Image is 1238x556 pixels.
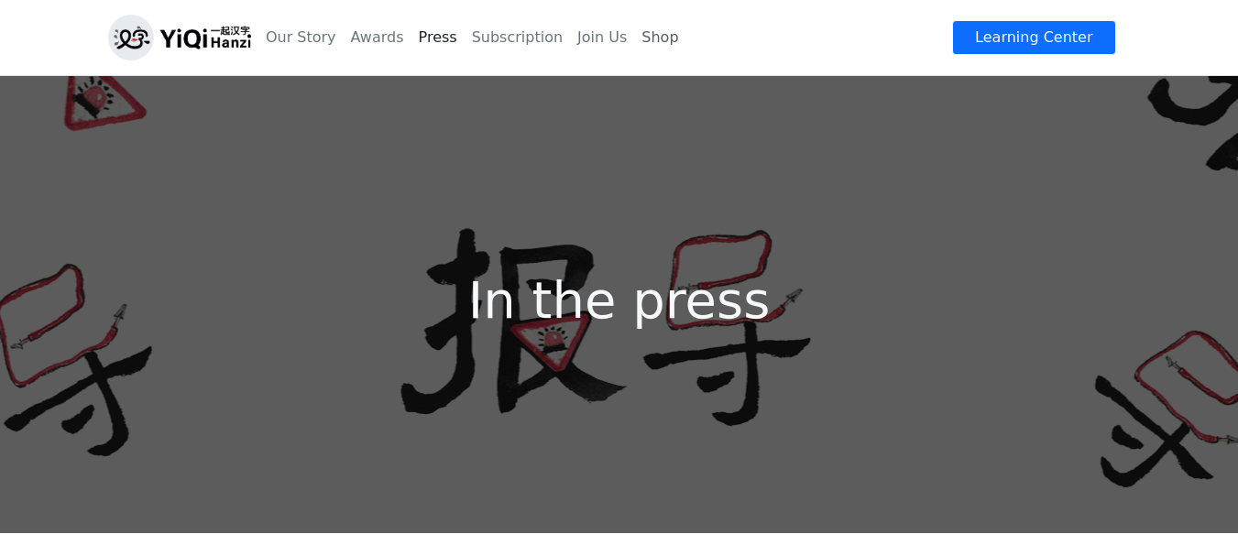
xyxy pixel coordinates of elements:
h1: In the press [97,269,1142,331]
a: Learning Center [952,20,1115,55]
a: Subscription [465,19,570,56]
a: Press [411,19,465,56]
img: logo_h.png [108,15,251,60]
a: Join Us [570,19,634,56]
a: Our Story [258,19,344,56]
a: Shop [634,19,685,56]
a: Awards [344,19,411,56]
